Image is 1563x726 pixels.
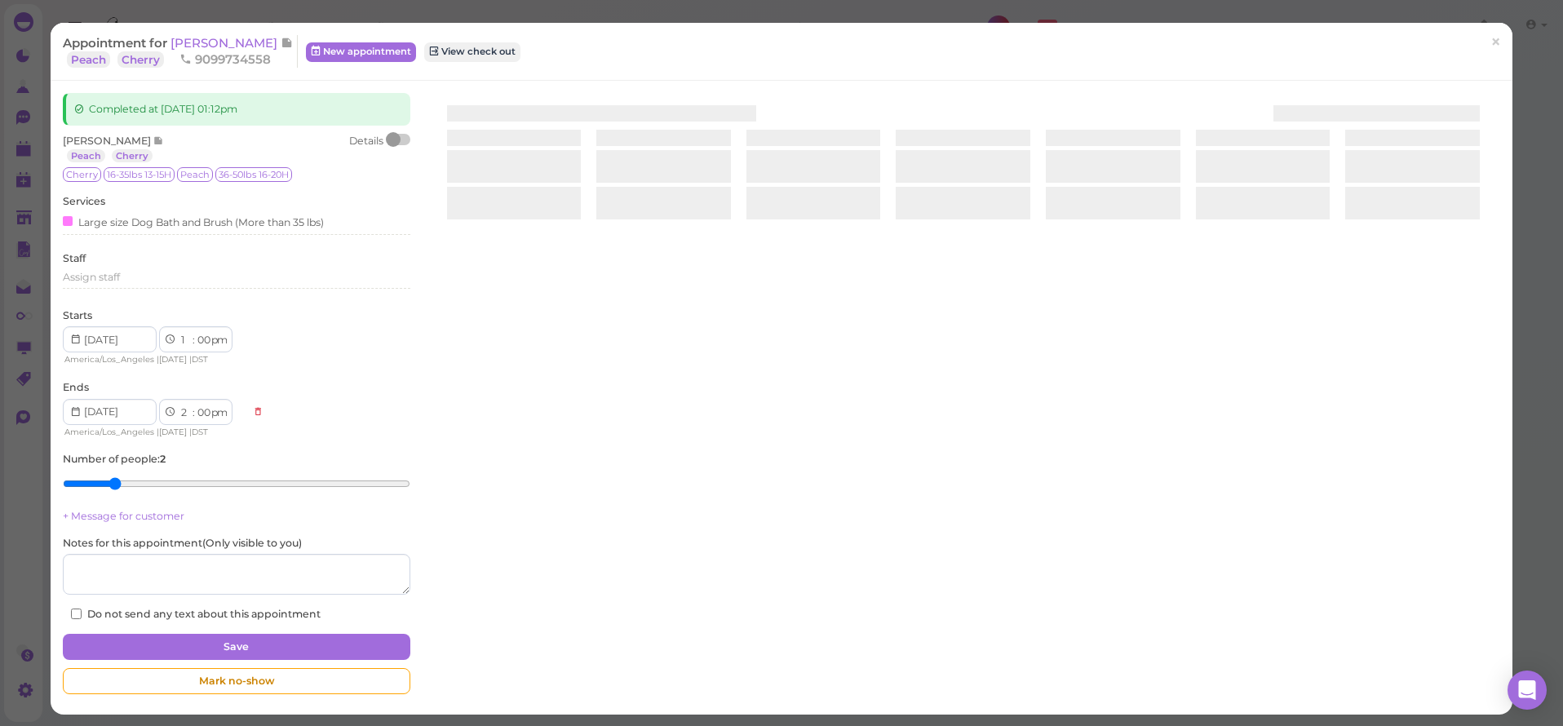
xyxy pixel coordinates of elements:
span: Cherry [63,167,101,182]
a: [PERSON_NAME] Peach Cherry [63,35,293,67]
span: DST [192,427,208,437]
a: New appointment [306,42,416,62]
span: Note [153,135,164,147]
button: Save [63,634,410,660]
label: Number of people : [63,452,166,467]
label: Staff [63,251,86,266]
span: [PERSON_NAME] [170,35,281,51]
span: Assign staff [63,271,120,283]
span: Peach [177,167,213,182]
div: Completed at [DATE] 01:12pm [63,93,410,126]
div: Open Intercom Messenger [1508,671,1547,710]
a: Peach [67,51,110,68]
span: 16-35lbs 13-15H [104,167,175,182]
span: [PERSON_NAME] [63,135,153,147]
a: + Message for customer [63,510,184,522]
a: × [1481,24,1511,62]
div: Large size Dog Bath and Brush (More than 35 lbs) [63,213,324,230]
label: Ends [63,380,89,395]
div: | | [63,425,245,440]
span: [DATE] [159,427,187,437]
label: Starts [63,308,92,323]
span: [DATE] [159,354,187,365]
a: Cherry [117,51,164,68]
div: Mark no-show [63,668,410,694]
a: Peach [67,149,105,162]
span: Note [281,35,293,51]
span: DST [192,354,208,365]
span: 9099734558 [179,51,271,67]
input: Do not send any text about this appointment [71,609,82,619]
a: Cherry [112,149,153,162]
span: America/Los_Angeles [64,354,154,365]
span: × [1490,31,1501,54]
div: Appointment for [63,35,298,68]
label: Services [63,194,105,209]
b: 2 [160,453,166,465]
span: America/Los_Angeles [64,427,154,437]
span: 36-50lbs 16-20H [215,167,292,182]
div: Details [349,134,383,163]
div: | | [63,352,245,367]
a: View check out [424,42,520,62]
label: Do not send any text about this appointment [71,607,321,622]
label: Notes for this appointment ( Only visible to you ) [63,536,302,551]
